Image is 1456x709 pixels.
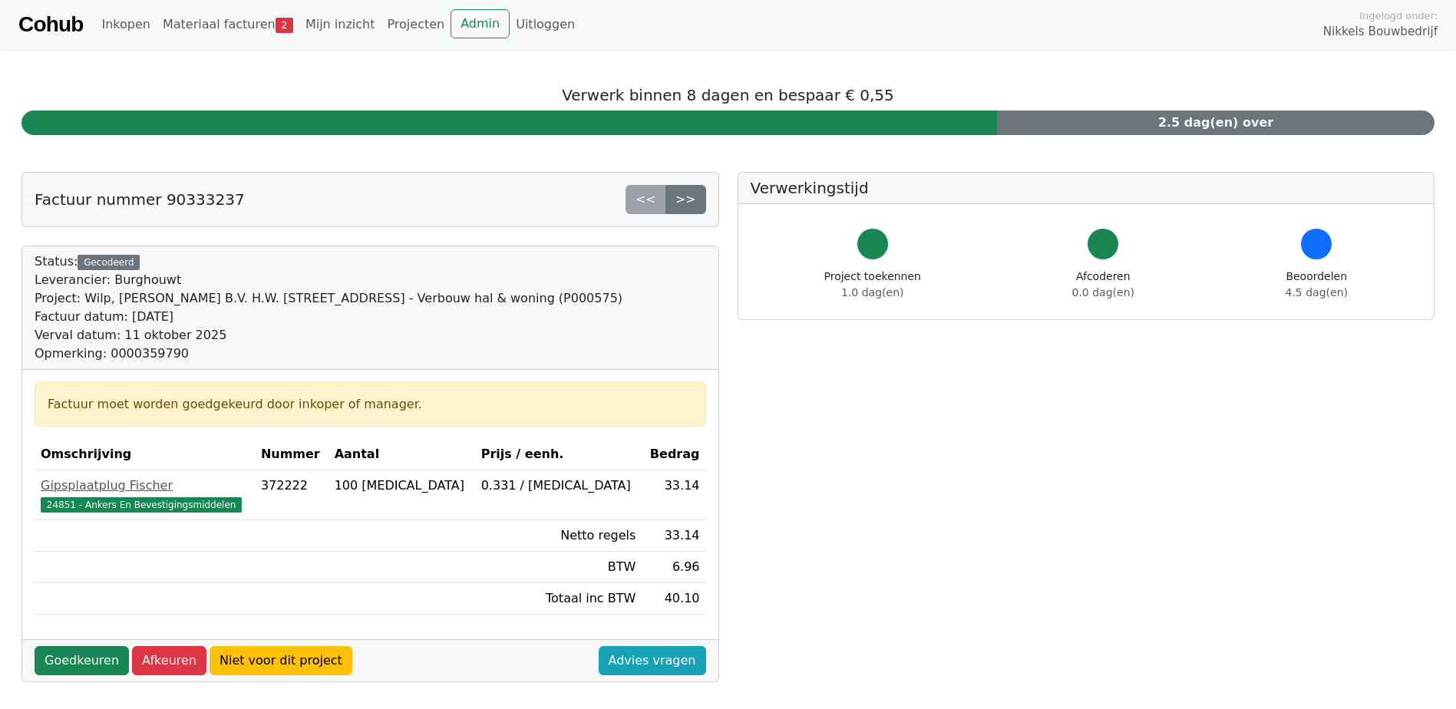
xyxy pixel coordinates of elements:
div: Project toekennen [824,269,921,301]
div: Status: [35,252,622,363]
h5: Factuur nummer 90333237 [35,190,245,209]
a: Projecten [381,9,451,40]
div: Opmerking: 0000359790 [35,345,622,363]
td: Totaal inc BTW [475,583,642,615]
a: Admin [451,9,510,38]
a: Uitloggen [510,9,581,40]
div: 2.5 dag(en) over [997,110,1435,135]
div: Verval datum: 11 oktober 2025 [35,326,622,345]
span: 0.0 dag(en) [1072,286,1134,298]
h5: Verwerkingstijd [751,179,1422,197]
td: BTW [475,552,642,583]
th: Nummer [255,439,329,470]
div: Afcoderen [1072,269,1134,301]
a: Gipsplaatplug Fischer24851 - Ankers En Bevestigingsmiddelen [41,477,249,513]
th: Bedrag [642,439,705,470]
div: Gecodeerd [78,255,140,270]
a: Inkopen [95,9,156,40]
div: 100 [MEDICAL_DATA] [335,477,469,495]
span: 4.5 dag(en) [1286,286,1348,298]
h5: Verwerk binnen 8 dagen en bespaar € 0,55 [21,86,1435,104]
a: Niet voor dit project [210,646,352,675]
th: Prijs / eenh. [475,439,642,470]
a: Advies vragen [599,646,706,675]
span: 24851 - Ankers En Bevestigingsmiddelen [41,497,242,513]
td: Netto regels [475,520,642,552]
a: Mijn inzicht [299,9,381,40]
div: 0.331 / [MEDICAL_DATA] [481,477,636,495]
td: 40.10 [642,583,705,615]
span: Ingelogd onder: [1359,8,1438,23]
th: Aantal [329,439,475,470]
span: Nikkels Bouwbedrijf [1323,23,1438,41]
a: Goedkeuren [35,646,129,675]
td: 372222 [255,470,329,520]
div: Leverancier: Burghouwt [35,271,622,289]
div: Gipsplaatplug Fischer [41,477,249,495]
a: >> [665,185,706,214]
a: Cohub [18,6,83,43]
td: 33.14 [642,520,705,552]
a: Materiaal facturen2 [157,9,299,40]
td: 6.96 [642,552,705,583]
span: 2 [276,18,293,33]
div: Project: Wilp, [PERSON_NAME] B.V. H.W. [STREET_ADDRESS] - Verbouw hal & woning (P000575) [35,289,622,308]
a: Afkeuren [132,646,206,675]
th: Omschrijving [35,439,255,470]
td: 33.14 [642,470,705,520]
div: Factuur datum: [DATE] [35,308,622,326]
div: Beoordelen [1286,269,1348,301]
div: Factuur moet worden goedgekeurd door inkoper of manager. [48,395,693,414]
span: 1.0 dag(en) [841,286,903,298]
